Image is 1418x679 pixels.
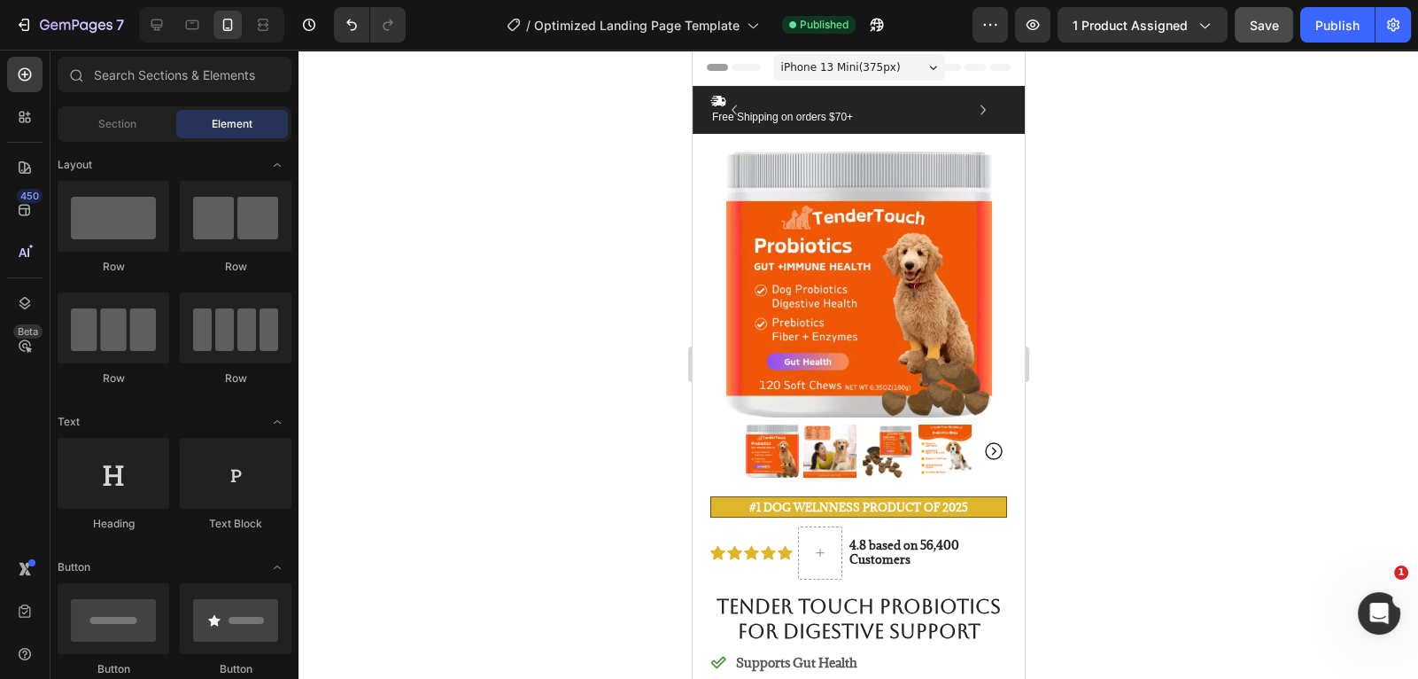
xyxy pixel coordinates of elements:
[58,661,169,677] div: Button
[180,661,291,677] div: Button
[212,116,252,132] span: Element
[180,371,291,386] div: Row
[58,157,92,173] span: Layout
[7,7,132,43] button: 7
[1235,7,1293,43] button: Save
[1358,592,1400,635] iframe: Intercom live chat
[58,414,80,430] span: Text
[534,16,740,35] span: Optimized Landing Page Template
[1073,16,1188,35] span: 1 product assigned
[1394,566,1408,580] span: 1
[58,559,90,575] span: Button
[58,516,169,532] div: Heading
[17,189,43,203] div: 450
[334,7,406,43] div: Undo/Redo
[58,57,291,92] input: Search Sections & Elements
[263,553,291,581] span: Toggle open
[180,516,291,532] div: Text Block
[58,371,169,386] div: Row
[263,408,291,436] span: Toggle open
[693,50,1025,679] iframe: Design area
[526,16,531,35] span: /
[180,259,291,275] div: Row
[263,151,291,179] span: Toggle open
[98,116,136,132] span: Section
[1058,7,1228,43] button: 1 product assigned
[13,324,43,339] div: Beta
[800,17,848,33] span: Published
[116,14,124,35] p: 7
[1300,7,1375,43] button: Publish
[1250,18,1279,33] span: Save
[1315,16,1360,35] div: Publish
[58,259,169,275] div: Row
